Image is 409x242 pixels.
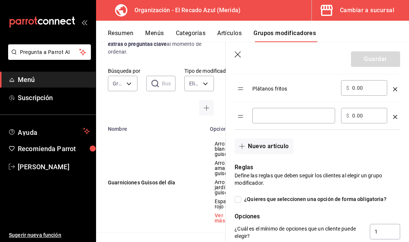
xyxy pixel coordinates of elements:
[81,19,87,25] button: open_drawer_menu
[162,76,176,91] input: Buscar
[215,199,238,209] span: Espagueti rojo guiso
[108,179,197,186] button: Guarniciones Guisos del día
[108,30,409,42] div: navigation tabs
[9,231,90,239] span: Sugerir nueva función
[235,225,364,240] p: ¿Cuál es el mínimo de opciones que un cliente puede elegir?
[20,48,79,56] span: Pregunta a Parrot AI
[5,54,91,61] a: Pregunta a Parrot AI
[108,30,133,42] button: Resumen
[8,44,91,60] button: Pregunta a Parrot AI
[235,163,400,172] p: Reglas
[145,30,164,42] button: Menús
[18,144,90,154] span: Recomienda Parrot
[113,80,124,87] span: Grupos modificadores
[235,139,293,154] button: Nuevo artículo
[18,127,80,136] span: Ayuda
[346,85,349,91] span: $
[346,113,349,118] span: $
[235,212,400,221] p: Opciones
[108,68,137,74] label: Búsqueda por
[129,6,241,15] h3: Organización - El Recado Azul (Merida)
[18,93,90,103] span: Suscripción
[18,75,90,85] span: Menú
[189,80,200,87] span: Elige el tipo de modificador
[96,122,205,132] th: Nombre
[217,30,242,42] button: Artículos
[252,80,335,92] div: Plátanos fritos
[176,30,206,42] button: Categorías
[18,162,90,172] span: [PERSON_NAME]
[184,68,214,74] label: Tipo de modificador
[215,180,238,195] span: Arroz jardinera guiso
[241,195,386,203] span: ¿Quieres que seleccionen una opción de forma obligatoria?
[235,172,400,187] p: Define las reglas que deben seguir los clientes al elegir un grupo modificador.
[215,213,238,223] a: Ver más...
[340,5,394,16] div: Cambiar a sucursal
[215,141,238,157] span: Arroz blanco guiso
[253,30,316,42] button: Grupos modificadores
[205,122,247,132] th: Opciones
[215,160,238,176] span: Arroz amarillo guiso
